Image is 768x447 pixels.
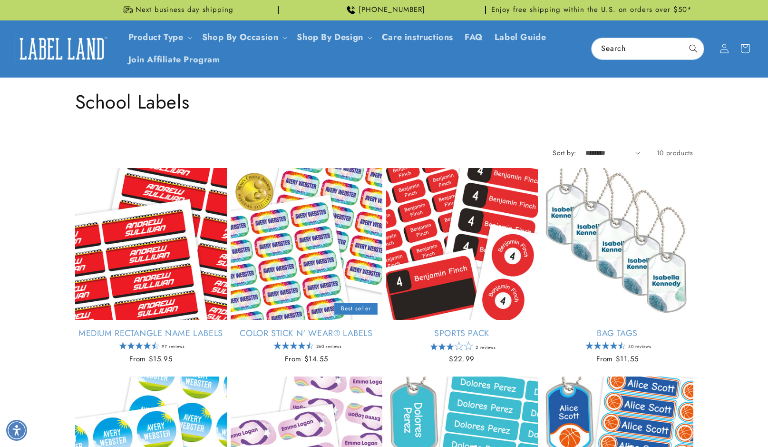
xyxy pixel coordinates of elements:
span: Join Affiliate Program [128,54,220,65]
a: Medium Rectangle Name Labels [75,328,227,339]
a: Sports Pack [386,328,538,339]
a: Bag Tags [542,328,693,339]
div: Accessibility Menu [6,420,27,441]
a: Join Affiliate Program [123,49,226,71]
span: Shop By Occasion [202,32,279,43]
h1: School Labels [75,89,693,114]
span: [PHONE_NUMBER] [359,5,425,15]
span: Enjoy free shipping within the U.S. on orders over $50* [491,5,692,15]
summary: Product Type [123,26,196,49]
summary: Shop By Occasion [196,26,292,49]
span: Label Guide [495,32,546,43]
summary: Shop By Design [291,26,376,49]
a: Label Land [11,30,113,67]
a: FAQ [459,26,489,49]
button: Search [683,38,704,59]
a: Product Type [128,31,184,43]
label: Sort by: [553,148,576,158]
a: Label Guide [489,26,552,49]
a: Color Stick N' Wear® Labels [231,328,382,339]
span: FAQ [465,32,483,43]
span: Next business day shipping [136,5,233,15]
a: Care instructions [376,26,459,49]
iframe: Gorgias Floating Chat [568,402,758,437]
span: Care instructions [382,32,453,43]
a: Shop By Design [297,31,363,43]
span: 10 products [657,148,693,158]
img: Label Land [14,34,109,63]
